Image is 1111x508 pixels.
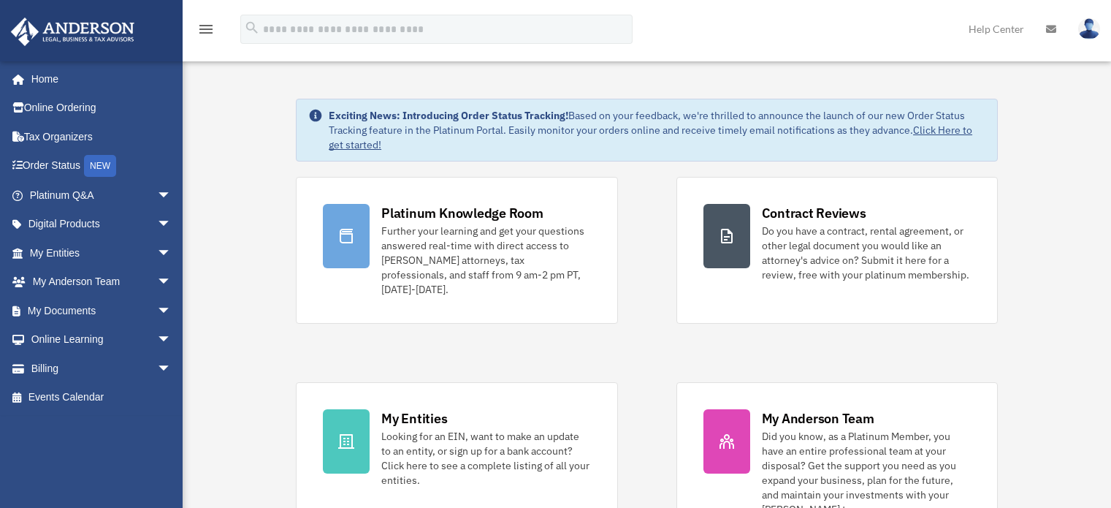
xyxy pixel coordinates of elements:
span: arrow_drop_down [157,325,186,355]
a: My Anderson Teamarrow_drop_down [10,268,194,297]
i: menu [197,20,215,38]
a: Online Learningarrow_drop_down [10,325,194,355]
a: Platinum Q&Aarrow_drop_down [10,181,194,210]
a: menu [197,26,215,38]
div: My Anderson Team [762,409,874,428]
a: Home [10,64,186,94]
a: Contract Reviews Do you have a contract, rental agreement, or other legal document you would like... [676,177,998,324]
a: Platinum Knowledge Room Further your learning and get your questions answered real-time with dire... [296,177,617,324]
div: NEW [84,155,116,177]
div: Contract Reviews [762,204,866,222]
span: arrow_drop_down [157,210,186,240]
div: My Entities [381,409,447,428]
a: Order StatusNEW [10,151,194,181]
div: Looking for an EIN, want to make an update to an entity, or sign up for a bank account? Click her... [381,429,590,488]
div: Based on your feedback, we're thrilled to announce the launch of our new Order Status Tracking fe... [329,108,985,152]
span: arrow_drop_down [157,296,186,326]
a: Online Ordering [10,94,194,123]
div: Further your learning and get your questions answered real-time with direct access to [PERSON_NAM... [381,224,590,297]
a: My Documentsarrow_drop_down [10,296,194,325]
a: Click Here to get started! [329,124,972,151]
img: User Pic [1078,18,1100,39]
div: Platinum Knowledge Room [381,204,543,222]
img: Anderson Advisors Platinum Portal [7,18,139,46]
a: Billingarrow_drop_down [10,354,194,383]
i: search [244,20,260,36]
span: arrow_drop_down [157,181,186,211]
a: Events Calendar [10,383,194,412]
div: Do you have a contract, rental agreement, or other legal document you would like an attorney's ad... [762,224,971,282]
strong: Exciting News: Introducing Order Status Tracking! [329,109,568,122]
span: arrow_drop_down [157,354,186,384]
a: Tax Organizers [10,122,194,151]
a: Digital Productsarrow_drop_down [10,210,194,239]
a: My Entitiesarrow_drop_down [10,238,194,268]
span: arrow_drop_down [157,238,186,268]
span: arrow_drop_down [157,268,186,297]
